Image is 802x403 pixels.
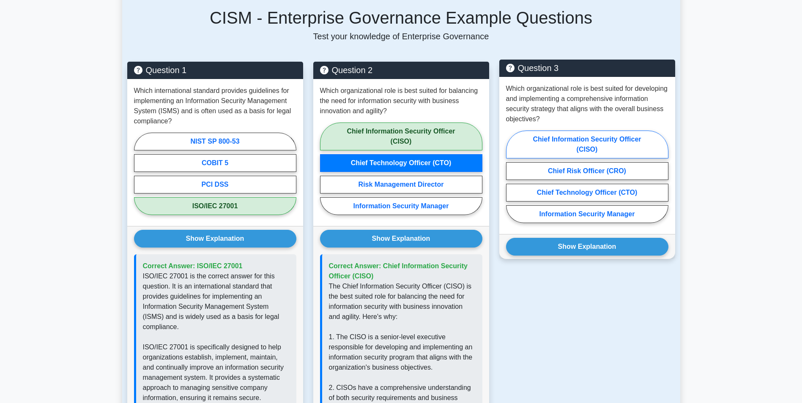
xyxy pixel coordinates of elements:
label: PCI DSS [134,176,296,193]
span: Correct Answer: ISO/IEC 27001 [143,262,243,270]
h5: Question 3 [506,63,668,73]
button: Show Explanation [320,230,482,248]
label: ISO/IEC 27001 [134,197,296,215]
label: Chief Information Security Officer (CISO) [506,131,668,158]
label: NIST SP 800-53 [134,133,296,150]
label: Information Security Manager [506,205,668,223]
label: Chief Technology Officer (CTO) [320,154,482,172]
button: Show Explanation [134,230,296,248]
label: COBIT 5 [134,154,296,172]
label: Chief Technology Officer (CTO) [506,184,668,201]
span: Correct Answer: Chief Information Security Officer (CISO) [329,262,468,280]
p: Which organizational role is best suited for balancing the need for information security with bus... [320,86,482,116]
label: Information Security Manager [320,197,482,215]
h5: CISM - Enterprise Governance Example Questions [127,8,675,28]
p: Test your knowledge of Enterprise Governance [127,31,675,41]
label: Risk Management Director [320,176,482,193]
button: Show Explanation [506,238,668,256]
h5: Question 1 [134,65,296,75]
p: Which international standard provides guidelines for implementing an Information Security Managem... [134,86,296,126]
label: Chief Risk Officer (CRO) [506,162,668,180]
p: Which organizational role is best suited for developing and implementing a comprehensive informat... [506,84,668,124]
h5: Question 2 [320,65,482,75]
label: Chief Information Security Officer (CISO) [320,123,482,150]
